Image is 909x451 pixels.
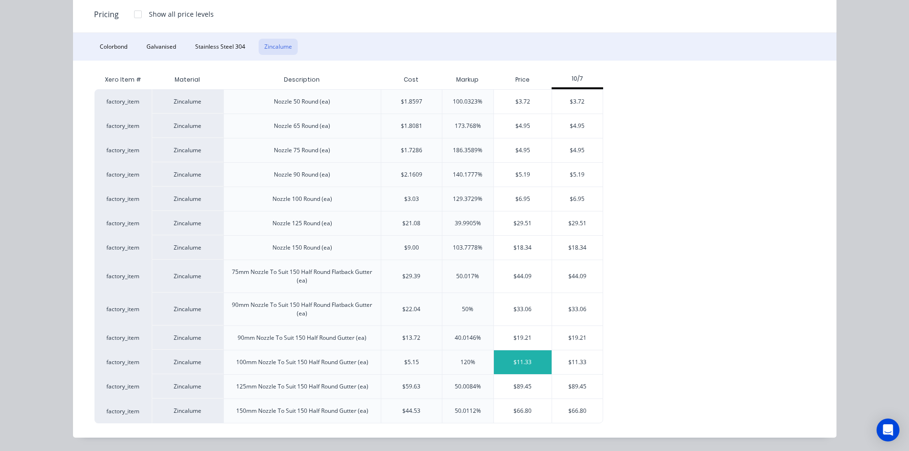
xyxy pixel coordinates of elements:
[404,195,419,203] div: $3.03
[462,305,473,314] div: 50%
[236,358,368,367] div: 100mm Nozzle To Suit 150 Half Round Gutter (ea)
[453,146,482,155] div: 186.3589%
[94,350,152,374] div: factory_item
[455,219,481,228] div: 39.9905%
[94,9,119,20] span: Pricing
[453,170,482,179] div: 140.1777%
[238,334,366,342] div: 90mm Nozzle To Suit 150 Half Round Gutter (ea)
[94,138,152,162] div: factory_item
[552,399,603,423] div: $66.80
[274,97,330,106] div: Nozzle 50 Round (ea)
[152,114,223,138] div: Zincalume
[94,293,152,325] div: factory_item
[494,90,552,114] div: $3.72
[552,293,603,325] div: $33.06
[152,211,223,235] div: Zincalume
[877,419,899,441] div: Open Intercom Messenger
[94,399,152,423] div: factory_item
[231,301,373,318] div: 90mm Nozzle To Suit 150 Half Round Flatback Gutter (ea)
[152,350,223,374] div: Zincalume
[442,70,494,89] div: Markup
[152,89,223,114] div: Zincalume
[94,39,133,55] button: Colorbond
[401,97,422,106] div: $1.8597
[494,350,552,374] div: $11.33
[189,39,251,55] button: Stainless Steel 304
[381,70,442,89] div: Cost
[494,187,552,211] div: $6.95
[94,70,152,89] div: Xero Item #
[552,90,603,114] div: $3.72
[94,89,152,114] div: factory_item
[453,243,482,252] div: 103.7778%
[152,70,223,89] div: Material
[94,114,152,138] div: factory_item
[455,334,481,342] div: 40.0146%
[272,243,332,252] div: Nozzle 150 Round (ea)
[401,146,422,155] div: $1.7286
[494,375,552,399] div: $89.45
[404,358,419,367] div: $5.15
[401,122,422,130] div: $1.8081
[259,39,298,55] button: Zincalume
[152,138,223,162] div: Zincalume
[274,146,330,155] div: Nozzle 75 Round (ea)
[152,260,223,293] div: Zincalume
[402,382,420,391] div: $59.63
[460,358,475,367] div: 120%
[494,260,552,293] div: $44.09
[402,407,420,415] div: $44.53
[552,138,603,162] div: $4.95
[552,326,603,350] div: $19.21
[453,195,482,203] div: 129.3729%
[152,293,223,325] div: Zincalume
[402,219,420,228] div: $21.08
[94,187,152,211] div: factory_item
[552,375,603,399] div: $89.45
[494,236,552,260] div: $18.34
[494,326,552,350] div: $19.21
[152,235,223,260] div: Zincalume
[552,350,603,374] div: $11.33
[552,163,603,187] div: $5.19
[494,399,552,423] div: $66.80
[274,170,330,179] div: Nozzle 90 Round (ea)
[494,211,552,235] div: $29.51
[236,407,368,415] div: 150mm Nozzle To Suit 150 Half Round Gutter (ea)
[94,211,152,235] div: factory_item
[494,114,552,138] div: $4.95
[552,187,603,211] div: $6.95
[552,236,603,260] div: $18.34
[152,325,223,350] div: Zincalume
[456,272,479,281] div: 50.017%
[552,260,603,293] div: $44.09
[231,268,373,285] div: 75mm Nozzle To Suit 150 Half Round Flatback Gutter (ea)
[402,272,420,281] div: $29.39
[453,97,482,106] div: 100.0323%
[455,382,481,391] div: 50.0084%
[152,187,223,211] div: Zincalume
[141,39,182,55] button: Galvanised
[149,9,214,19] div: Show all price levels
[94,325,152,350] div: factory_item
[455,407,481,415] div: 50.0112%
[236,382,368,391] div: 125mm Nozzle To Suit 150 Half Round Gutter (ea)
[152,374,223,399] div: Zincalume
[552,211,603,235] div: $29.51
[274,122,330,130] div: Nozzle 65 Round (ea)
[402,305,420,314] div: $22.04
[494,293,552,325] div: $33.06
[272,219,332,228] div: Nozzle 125 Round (ea)
[552,114,603,138] div: $4.95
[404,243,419,252] div: $9.00
[494,138,552,162] div: $4.95
[402,334,420,342] div: $13.72
[552,74,604,83] div: 10/7
[272,195,332,203] div: Nozzle 100 Round (ea)
[494,163,552,187] div: $5.19
[94,374,152,399] div: factory_item
[493,70,552,89] div: Price
[94,235,152,260] div: factory_item
[455,122,481,130] div: 173.768%
[152,399,223,423] div: Zincalume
